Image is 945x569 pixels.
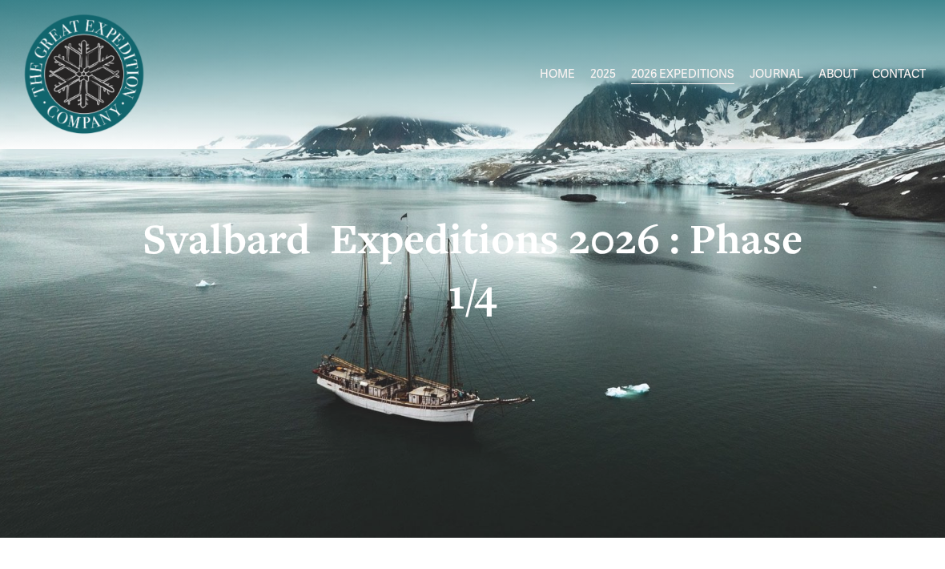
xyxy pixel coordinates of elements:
span: 2025 [590,63,616,85]
a: folder dropdown [631,63,734,87]
img: Arctic Expeditions [19,10,149,139]
span: 2026 EXPEDITIONS [631,63,734,85]
a: folder dropdown [590,63,616,87]
strong: Svalbard Expeditions 2026 : Phase 1/4 [143,210,812,321]
a: CONTACT [872,63,926,87]
a: JOURNAL [750,63,803,87]
a: ABOUT [818,63,858,87]
a: HOME [540,63,575,87]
